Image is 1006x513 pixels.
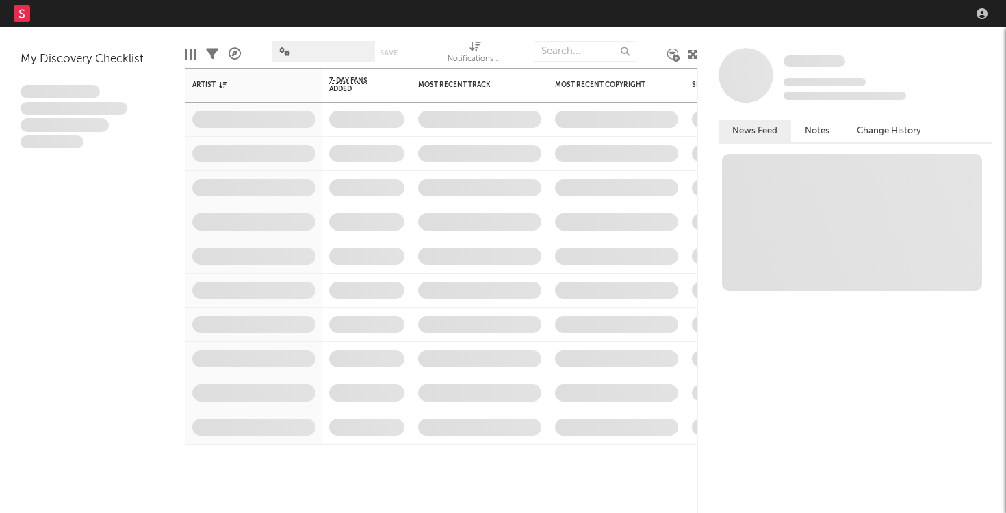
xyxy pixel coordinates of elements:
input: Search... [534,41,636,62]
div: Notifications (Artist) [448,34,502,74]
span: Integer aliquet in purus et [21,102,127,116]
button: Change History [843,120,935,142]
span: Praesent ac interdum [21,118,109,132]
div: A&R Pipeline [229,34,241,74]
span: Aliquam viverra [21,135,83,149]
div: Most Recent Copyright [555,81,658,89]
div: Filters [206,34,218,74]
button: Save [380,49,398,57]
span: 7-Day Fans Added [329,77,384,93]
span: Tracking Since: [DATE] [784,78,866,86]
div: Artist [192,81,295,89]
span: 0 fans last week [784,92,906,100]
div: My Discovery Checklist [21,51,164,68]
div: Spotify Monthly Listeners [692,81,795,89]
span: Lorem ipsum dolor [21,85,100,98]
div: Most Recent Track [418,81,521,89]
span: Some Artist [784,55,845,67]
a: Some Artist [784,55,845,68]
button: News Feed [719,120,791,142]
div: Edit Columns [185,34,196,74]
div: Notifications (Artist) [448,51,502,68]
button: Notes [791,120,843,142]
